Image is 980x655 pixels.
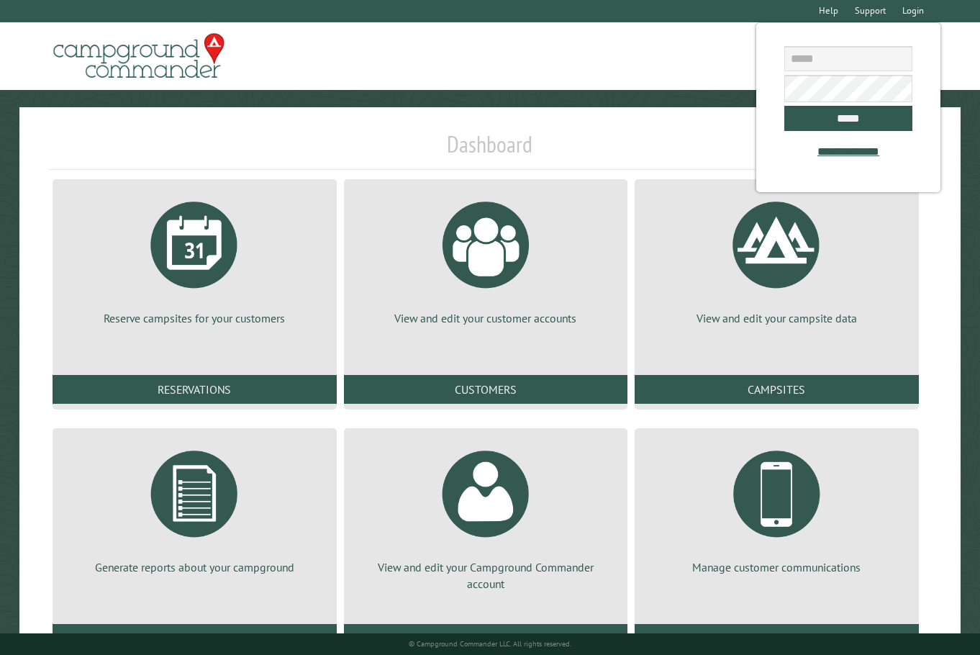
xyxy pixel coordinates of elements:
[635,624,919,653] a: Communications
[635,375,919,404] a: Campsites
[49,28,229,84] img: Campground Commander
[53,375,337,404] a: Reservations
[652,440,902,575] a: Manage customer communications
[361,191,611,326] a: View and edit your customer accounts
[361,440,611,592] a: View and edit your Campground Commander account
[344,624,628,653] a: Account
[652,559,902,575] p: Manage customer communications
[652,191,902,326] a: View and edit your campsite data
[409,639,571,649] small: © Campground Commander LLC. All rights reserved.
[361,310,611,326] p: View and edit your customer accounts
[70,191,319,326] a: Reserve campsites for your customers
[49,130,931,170] h1: Dashboard
[70,440,319,575] a: Generate reports about your campground
[361,559,611,592] p: View and edit your Campground Commander account
[344,375,628,404] a: Customers
[652,310,902,326] p: View and edit your campsite data
[70,559,319,575] p: Generate reports about your campground
[70,310,319,326] p: Reserve campsites for your customers
[53,624,337,653] a: Reports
